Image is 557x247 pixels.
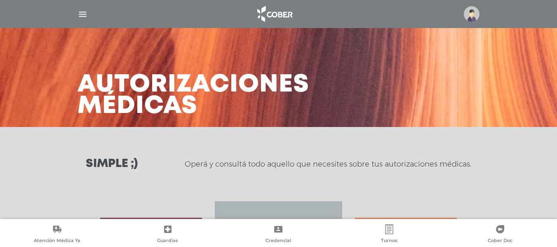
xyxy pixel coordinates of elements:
[381,238,397,245] span: Turnos
[185,159,471,169] p: Operá y consultá todo aquello que necesites sobre tus autorizaciones médicas.
[34,238,80,245] span: Atención Médica Ya
[86,158,138,170] h3: Simple ;)
[157,238,178,245] span: Guardias
[113,224,223,245] a: Guardias
[266,238,291,245] span: Credencial
[78,9,88,19] img: Cober_menu-lines-white.svg
[488,238,512,245] span: Cober Doc
[444,224,555,245] a: Cober Doc
[78,74,309,117] h3: Autorizaciones médicas
[253,4,296,24] img: logo_cober_home-white.png
[223,224,334,245] a: Credencial
[464,6,479,22] img: profile-placeholder.svg
[2,224,113,245] a: Atención Médica Ya
[334,224,445,245] a: Turnos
